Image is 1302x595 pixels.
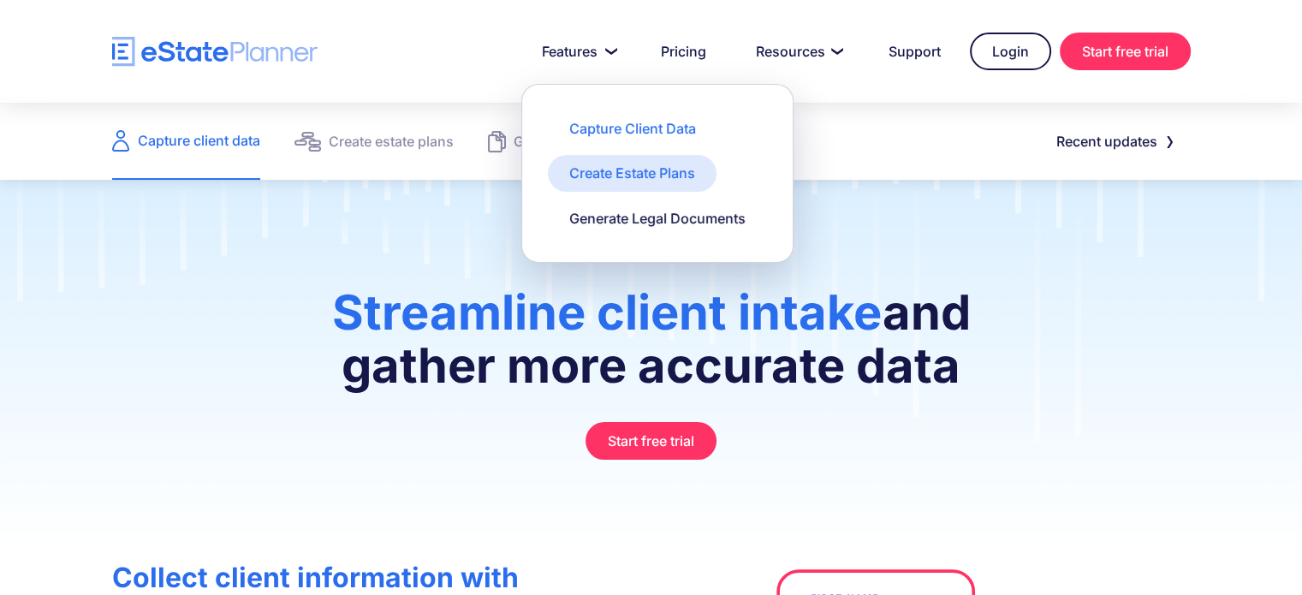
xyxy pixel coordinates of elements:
[514,129,684,153] div: Generate legal documents
[970,33,1051,70] a: Login
[112,37,318,67] a: home
[569,119,696,138] div: Capture Client Data
[586,422,716,460] a: Start free trial
[1036,124,1191,158] a: Recent updates
[640,34,727,68] a: Pricing
[548,200,767,236] a: Generate Legal Documents
[548,155,716,191] a: Create Estate Plans
[548,110,717,146] a: Capture Client Data
[1060,33,1191,70] a: Start free trial
[332,283,883,342] span: Streamline client intake
[569,164,695,182] div: Create Estate Plans
[329,129,454,153] div: Create estate plans
[138,128,260,152] div: Capture client data
[294,103,454,180] a: Create estate plans
[1056,129,1157,153] div: Recent updates
[286,286,1016,409] h1: and gather more accurate data
[488,103,684,180] a: Generate legal documents
[735,34,859,68] a: Resources
[868,34,961,68] a: Support
[521,34,632,68] a: Features
[569,209,746,228] div: Generate Legal Documents
[112,103,260,180] a: Capture client data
